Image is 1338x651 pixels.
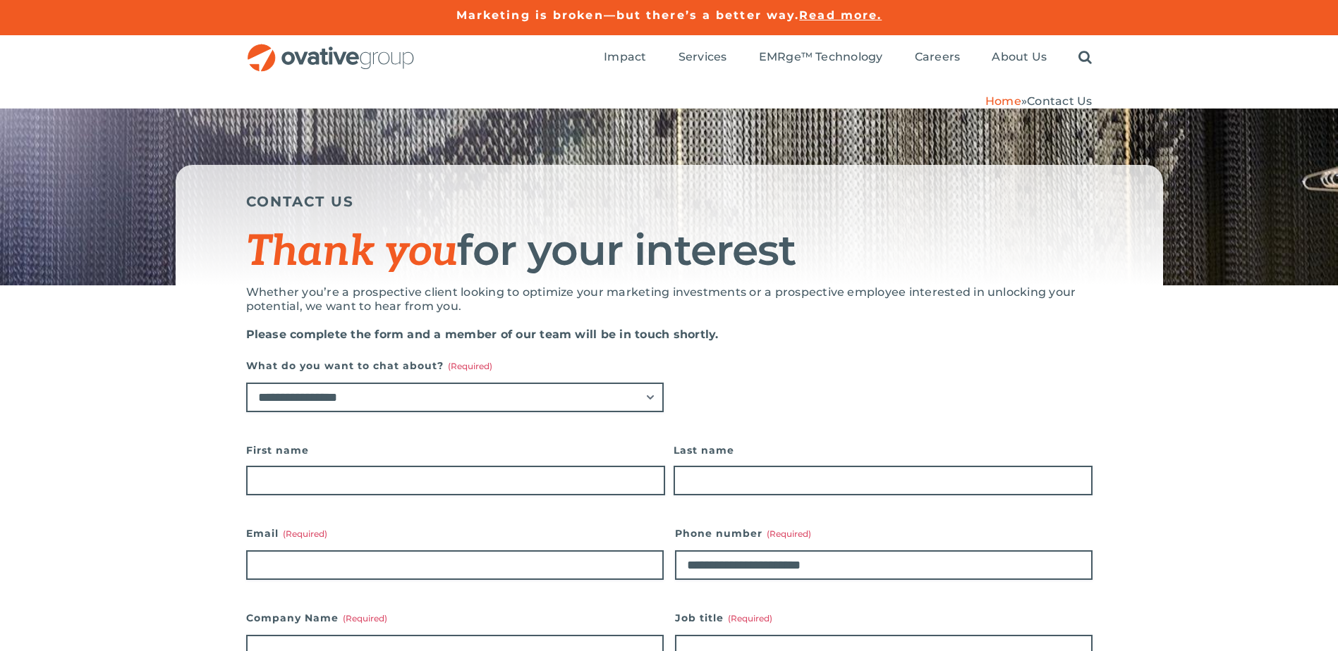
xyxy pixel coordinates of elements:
span: » [985,94,1093,108]
nav: Menu [604,35,1092,80]
strong: Please complete the form and a member of our team will be in touch shortly. [246,328,719,341]
span: Impact [604,50,646,64]
label: Job title [675,608,1093,628]
a: Read more. [799,8,882,22]
label: Email [246,523,664,543]
span: EMRge™ Technology [759,50,883,64]
a: Home [985,94,1021,108]
span: Contact Us [1027,94,1092,108]
span: Thank you [246,227,458,278]
a: About Us [992,50,1047,66]
label: Phone number [675,523,1093,543]
label: First name [246,440,665,460]
a: Careers [915,50,961,66]
span: Services [679,50,727,64]
a: Search [1078,50,1092,66]
span: (Required) [767,528,811,539]
label: What do you want to chat about? [246,356,664,376]
a: Impact [604,50,646,66]
label: Last name [674,440,1093,460]
span: (Required) [343,613,387,624]
span: (Required) [283,528,327,539]
a: EMRge™ Technology [759,50,883,66]
h1: for your interest [246,228,1093,275]
a: Marketing is broken—but there’s a better way. [456,8,800,22]
p: Whether you’re a prospective client looking to optimize your marketing investments or a prospecti... [246,285,1093,314]
span: Careers [915,50,961,64]
label: Company Name [246,608,664,628]
span: (Required) [728,613,772,624]
span: (Required) [448,361,492,371]
span: About Us [992,50,1047,64]
a: Services [679,50,727,66]
h5: CONTACT US [246,193,1093,210]
a: OG_Full_horizontal_RGB [246,42,415,56]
